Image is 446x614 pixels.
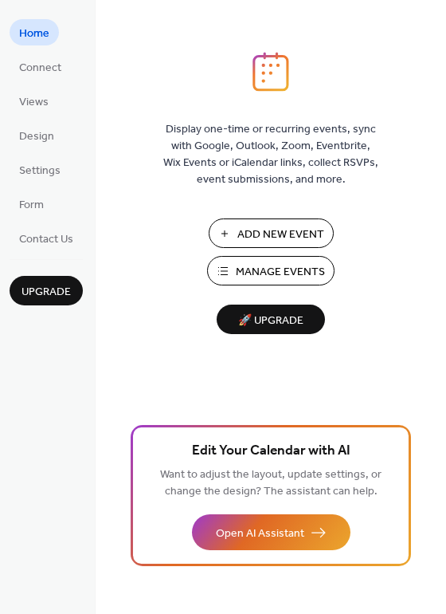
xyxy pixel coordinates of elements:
[216,525,304,542] span: Open AI Assistant
[19,231,73,248] span: Contact Us
[192,440,350,462] span: Edit Your Calendar with AI
[226,310,315,332] span: 🚀 Upgrade
[237,226,324,243] span: Add New Event
[19,163,61,179] span: Settings
[10,88,58,114] a: Views
[19,60,61,77] span: Connect
[252,52,289,92] img: logo_icon.svg
[19,26,49,42] span: Home
[160,464,381,502] span: Want to adjust the layout, update settings, or change the design? The assistant can help.
[10,156,70,183] a: Settings
[19,128,54,145] span: Design
[22,284,71,301] span: Upgrade
[209,218,334,248] button: Add New Event
[10,225,83,251] a: Contact Us
[10,122,64,148] a: Design
[19,94,49,111] span: Views
[236,264,325,281] span: Manage Events
[10,276,83,305] button: Upgrade
[10,19,59,45] a: Home
[19,197,44,214] span: Form
[10,191,53,217] a: Form
[163,121,378,188] span: Display one-time or recurring events, sync with Google, Outlook, Zoom, Eventbrite, Wix Events or ...
[10,53,71,80] a: Connect
[217,305,325,334] button: 🚀 Upgrade
[207,256,334,285] button: Manage Events
[192,514,350,550] button: Open AI Assistant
